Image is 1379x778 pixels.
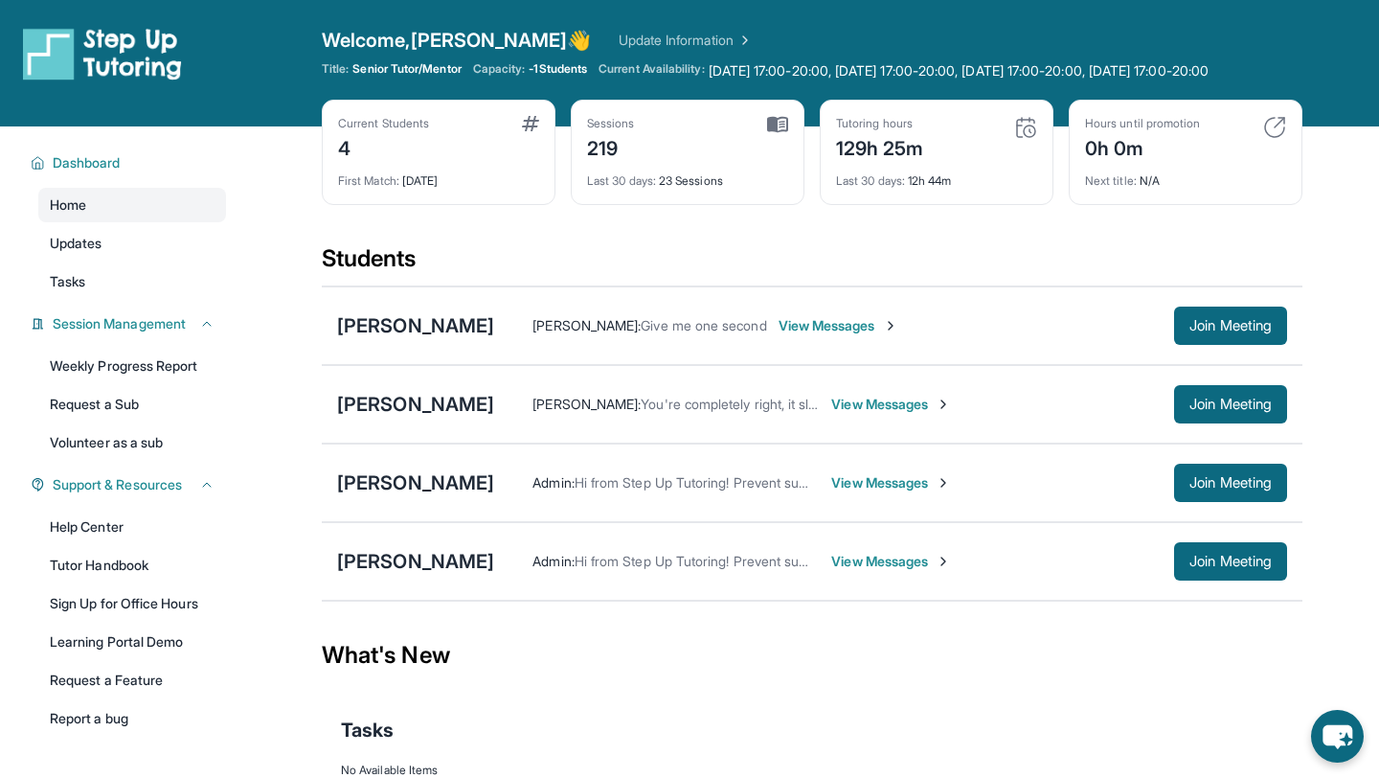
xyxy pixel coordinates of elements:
div: 23 Sessions [587,162,788,189]
a: Update Information [619,31,753,50]
div: [PERSON_NAME] [337,469,494,496]
a: Volunteer as a sub [38,425,226,460]
button: Join Meeting [1174,385,1287,423]
img: card [1263,116,1286,139]
img: card [1014,116,1037,139]
button: Support & Resources [45,475,215,494]
span: Senior Tutor/Mentor [352,61,461,77]
span: Tasks [341,717,394,744]
img: card [522,116,539,131]
div: No Available Items [341,763,1283,778]
span: Join Meeting [1189,477,1272,489]
span: Last 30 days : [587,173,656,188]
div: Hours until promotion [1085,116,1200,131]
span: View Messages [831,552,951,571]
span: You're completely right, it slipped my mind because I was making breakfast for everyone. [641,396,1179,412]
div: 219 [587,131,635,162]
span: Give me one second [641,317,766,333]
img: Chevron-Right [936,397,951,412]
span: Join Meeting [1189,556,1272,567]
a: Tutor Handbook [38,548,226,583]
a: Report a bug [38,701,226,736]
img: card [767,116,788,133]
a: Updates [38,226,226,261]
button: Join Meeting [1174,464,1287,502]
div: Current Students [338,116,429,131]
span: Dashboard [53,153,121,172]
div: Tutoring hours [836,116,924,131]
span: Next title : [1085,173,1137,188]
img: Chevron-Right [883,318,898,333]
a: Sign Up for Office Hours [38,586,226,621]
span: Support & Resources [53,475,182,494]
button: chat-button [1311,710,1364,763]
span: Session Management [53,314,186,333]
span: Tasks [50,272,85,291]
div: 129h 25m [836,131,924,162]
span: Home [50,195,86,215]
div: [DATE] [338,162,539,189]
span: View Messages [831,473,951,492]
img: Chevron Right [734,31,753,50]
div: 0h 0m [1085,131,1200,162]
a: Help Center [38,510,226,544]
a: Weekly Progress Report [38,349,226,383]
span: [PERSON_NAME] : [532,396,641,412]
span: First Match : [338,173,399,188]
a: Learning Portal Demo [38,625,226,659]
img: Chevron-Right [936,475,951,491]
span: View Messages [779,316,898,335]
span: Admin : [532,553,574,569]
span: Join Meeting [1189,320,1272,332]
button: Join Meeting [1174,542,1287,581]
span: Capacity: [473,61,526,77]
div: What's New [322,613,1302,698]
div: [PERSON_NAME] [337,391,494,418]
button: Session Management [45,314,215,333]
img: Chevron-Right [936,554,951,569]
a: Tasks [38,264,226,299]
a: Home [38,188,226,222]
div: N/A [1085,162,1286,189]
span: View Messages [831,395,951,414]
span: Welcome, [PERSON_NAME] 👋 [322,27,592,54]
span: Current Availability: [599,61,704,80]
div: 4 [338,131,429,162]
div: Students [322,243,1302,286]
span: Last 30 days : [836,173,905,188]
a: Request a Feature [38,663,226,698]
span: Admin : [532,474,574,491]
span: -1 Students [529,61,587,77]
div: 12h 44m [836,162,1037,189]
img: logo [23,27,182,80]
button: Dashboard [45,153,215,172]
div: Sessions [587,116,635,131]
div: [PERSON_NAME] [337,312,494,339]
button: Join Meeting [1174,307,1287,345]
div: [PERSON_NAME] [337,548,494,575]
span: Title: [322,61,349,77]
a: Request a Sub [38,387,226,422]
span: Updates [50,234,102,253]
span: [PERSON_NAME] : [532,317,641,333]
span: Join Meeting [1189,399,1272,410]
span: [DATE] 17:00-20:00, [DATE] 17:00-20:00, [DATE] 17:00-20:00, [DATE] 17:00-20:00 [709,61,1209,80]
